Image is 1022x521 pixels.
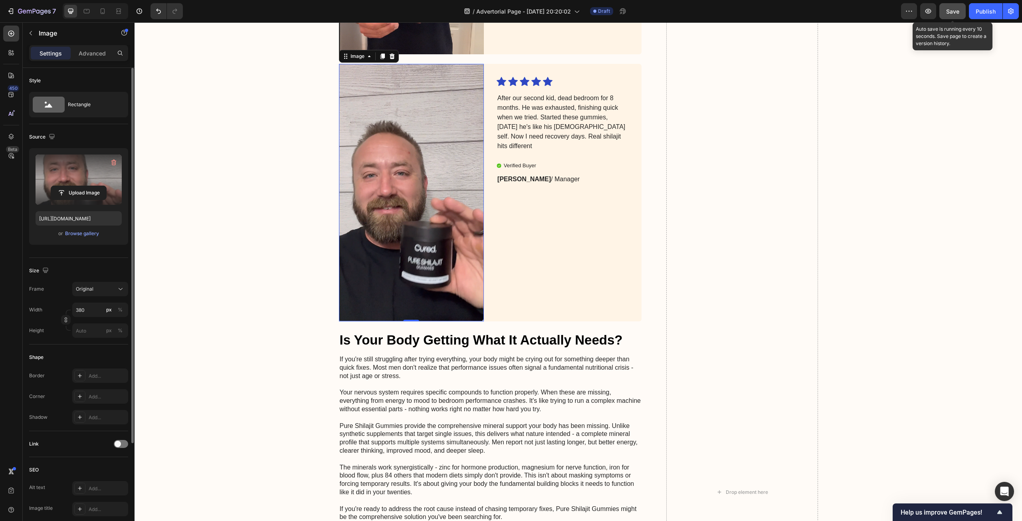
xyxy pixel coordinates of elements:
[29,306,42,313] label: Width
[363,153,416,160] strong: [PERSON_NAME]
[369,140,402,147] p: Verified Buyer
[40,49,62,57] p: Settings
[29,372,45,379] div: Border
[901,507,1004,517] button: Show survey - Help us improve GemPages!
[29,440,39,448] div: Link
[969,3,1002,19] button: Publish
[76,285,93,293] span: Original
[3,3,59,19] button: 7
[473,7,475,16] span: /
[976,7,996,16] div: Publish
[51,186,107,200] button: Upload Image
[118,306,123,313] div: %
[29,132,57,143] div: Source
[72,323,128,338] input: px%
[52,6,56,16] p: 7
[995,482,1014,501] div: Open Intercom Messenger
[29,265,50,276] div: Size
[89,393,126,400] div: Add...
[204,309,507,327] h2: Is Your Body Getting What It Actually Needs?
[29,484,45,491] div: Alt text
[118,327,123,334] div: %
[115,305,125,315] button: px
[939,3,966,19] button: Save
[36,211,122,226] input: https://example.com/image.jpg
[363,71,493,129] p: After our second kid, dead bedroom for 8 months. He was exhausted, finishing quick when we tried....
[6,146,19,153] div: Beta
[106,327,112,334] div: px
[39,28,107,38] p: Image
[29,466,39,473] div: SEO
[89,506,126,513] div: Add...
[476,7,571,16] span: Advertorial Page - [DATE] 20:20:02
[214,30,232,38] div: Image
[598,8,610,15] span: Draft
[29,354,44,361] div: Shape
[946,8,959,15] span: Save
[58,229,63,238] span: or
[205,366,507,391] p: Your nervous system requires specific compounds to function properly. When these are missing, eve...
[8,85,19,91] div: 450
[29,77,41,84] div: Style
[72,282,128,296] button: Original
[104,326,114,335] button: %
[68,95,117,114] div: Rectangle
[151,3,183,19] div: Undo/Redo
[205,400,507,433] p: Pure Shilajit Gummies provide the comprehensive mineral support your body has been missing. Unlik...
[205,333,507,358] p: If you're still struggling after trying everything, your body might be crying out for something d...
[29,327,44,334] label: Height
[79,49,106,57] p: Advanced
[205,483,507,499] p: If you're ready to address the root cause instead of chasing temporary fixes, Pure Shilajit Gummi...
[363,152,493,162] p: / Manager
[204,42,349,299] img: gempages_586132142950449867-55f28e17-6f54-4276-8bd1-80c737173d19.png
[29,285,44,293] label: Frame
[901,509,995,516] span: Help us improve GemPages!
[115,326,125,335] button: px
[65,230,99,237] div: Browse gallery
[104,305,114,315] button: %
[72,303,128,317] input: px%
[29,414,48,421] div: Shadow
[205,441,507,474] p: The minerals work synergistically - zinc for hormone production, magnesium for nerve function, ir...
[591,467,634,473] div: Drop element here
[135,22,1022,521] iframe: Design area
[89,414,126,421] div: Add...
[29,505,53,512] div: Image title
[89,372,126,380] div: Add...
[106,306,112,313] div: px
[29,393,45,400] div: Corner
[65,230,99,238] button: Browse gallery
[89,485,126,492] div: Add...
